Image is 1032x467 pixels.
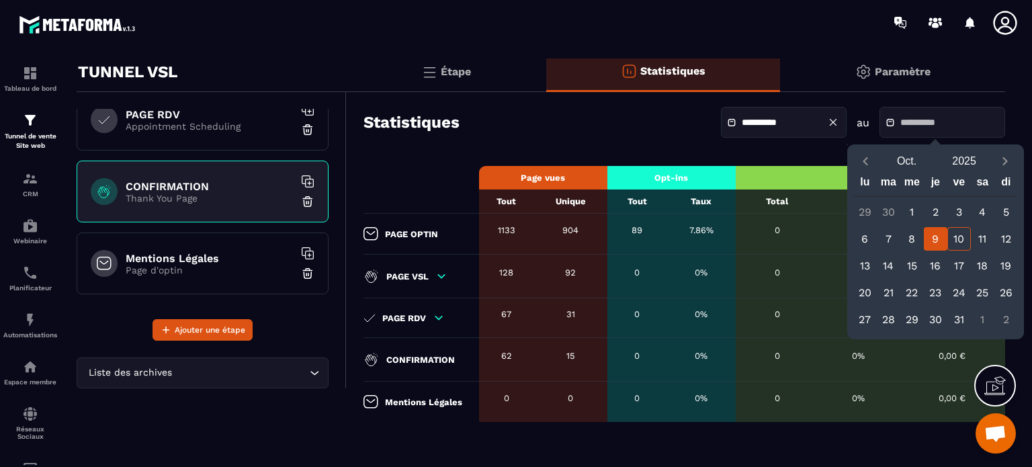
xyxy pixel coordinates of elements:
div: 25 [971,281,994,304]
input: Search for option [175,366,306,380]
div: 0 [614,267,660,278]
div: 6 [853,227,877,251]
div: 30 [924,308,947,331]
div: 0 [486,393,527,403]
div: 15 [541,351,601,361]
div: 0% [825,225,892,235]
div: 22 [900,281,924,304]
div: 12 [994,227,1018,251]
div: 20 [853,281,877,304]
div: 11 [971,227,994,251]
div: 67 [486,309,527,319]
div: 0 [614,393,660,403]
h6: CONFIRMATION [126,180,294,193]
div: 0 [742,309,812,319]
div: 0% [825,351,892,361]
img: trash [301,123,314,136]
h6: PAGE RDV [126,108,294,121]
div: 0% [674,267,729,278]
div: 904 [541,225,601,235]
div: ma [877,173,900,196]
div: 29 [853,200,877,224]
a: formationformationTableau de bord [3,55,57,102]
div: 0 [614,351,660,361]
div: 0 [541,393,601,403]
p: Page d'optin [126,265,294,275]
div: 1133 [486,225,527,235]
div: Calendar wrapper [853,173,1018,331]
div: 0 [742,351,812,361]
a: schedulerschedulerPlanificateur [3,255,57,302]
div: 3 [947,200,971,224]
div: 4 [971,200,994,224]
div: 1 [900,200,924,224]
img: trash [301,267,314,280]
img: logo [19,12,140,37]
div: 0,00 € [905,351,998,361]
div: 0% [674,309,729,319]
div: sa [971,173,994,196]
div: 0% [825,309,892,319]
div: 62 [486,351,527,361]
p: Planificateur [3,284,57,292]
p: Automatisations [3,331,57,339]
p: PAGE OPTIN [385,229,438,239]
th: Ventes [736,166,1005,189]
button: Ajouter une étape [153,319,253,341]
th: Total [736,189,819,214]
th: Tout [479,189,534,214]
div: 7 [877,227,900,251]
p: Tableau de bord [3,85,57,92]
img: automations [22,359,38,375]
div: je [924,173,947,196]
p: Webinaire [3,237,57,245]
div: 10 [947,227,971,251]
div: di [994,173,1018,196]
div: 0% [825,393,892,403]
div: 2 [924,200,947,224]
div: 0% [674,393,729,403]
div: 23 [924,281,947,304]
a: social-networksocial-networkRéseaux Sociaux [3,396,57,450]
div: me [900,173,924,196]
p: PAGE RDV [382,313,426,323]
th: Page vues [479,166,607,189]
h6: Mentions Légales [126,252,294,265]
th: Taux [667,189,736,214]
img: trash [301,195,314,208]
div: Calendar days [853,200,1018,331]
a: automationsautomationsAutomatisations [3,302,57,349]
span: Liste des archives [85,366,175,380]
th: Taux [818,189,898,214]
div: 89 [614,225,660,235]
div: 29 [900,308,924,331]
div: ve [947,173,971,196]
div: 15 [900,254,924,278]
div: 18 [971,254,994,278]
p: CONFIRMATION [386,355,455,365]
p: CRM [3,190,57,198]
div: 0 [614,309,660,319]
img: automations [22,312,38,328]
div: 27 [853,308,877,331]
div: Ouvrir le chat [976,413,1016,454]
p: Thank You Page [126,193,294,204]
div: 7.86% [674,225,729,235]
p: Paramètre [875,65,931,78]
div: 128 [486,267,527,278]
button: Open months overlay [878,149,936,173]
p: Statistiques [640,65,705,77]
p: Espace membre [3,378,57,386]
div: 1 [971,308,994,331]
p: PAGE VSL [386,271,429,282]
button: Previous month [853,152,878,170]
a: formationformationTunnel de vente Site web [3,102,57,161]
th: Unique [534,189,607,214]
div: 2 [994,308,1018,331]
img: bars.0d591741.svg [421,64,437,80]
img: automations [22,218,38,234]
div: 26 [994,281,1018,304]
p: Mentions Légales [385,397,462,407]
div: 8 [900,227,924,251]
div: Search for option [77,357,329,388]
